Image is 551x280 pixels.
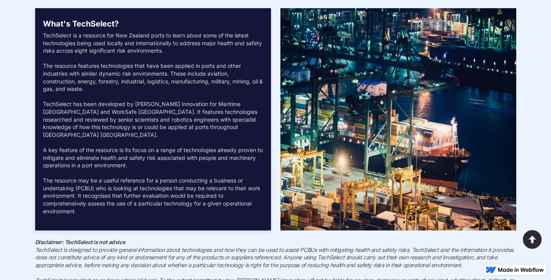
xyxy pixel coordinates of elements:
[35,239,125,245] strong: Disclaimer: TechSelect is not advice ‍
[498,268,544,272] img: Made in Webflow
[528,236,536,243] img: Back to Top
[43,20,263,28] h5: What's TechSelect?
[280,8,516,230] img: Background
[43,32,263,215] div: TechSelect is a resource for New Zealand ports to learn about some of the latest technologies bei...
